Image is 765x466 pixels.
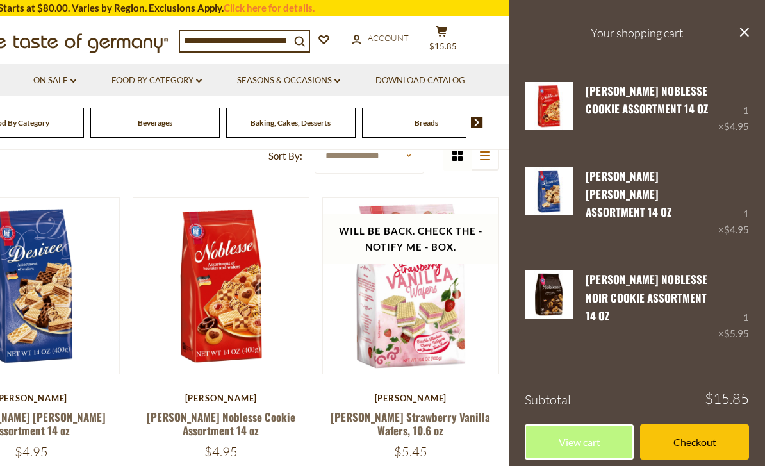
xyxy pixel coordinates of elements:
a: [PERSON_NAME] Noblesse Cookie Assortment 14 oz [147,409,295,438]
img: Hans [133,198,309,374]
span: $5.95 [724,328,749,339]
a: Account [352,31,409,46]
a: Checkout [640,424,749,460]
a: Food By Category [111,74,202,88]
a: [PERSON_NAME] Noblesse Noir Cookie Assortment 14 oz [586,271,707,324]
span: Account [368,33,409,43]
button: $15.85 [422,25,461,57]
a: Click here for details. [224,2,315,13]
span: $5.45 [394,444,427,460]
span: $4.95 [724,224,749,235]
img: Hans Freitag Noblesse Cookie Assortment [525,82,573,130]
a: View cart [525,424,634,460]
a: Beverages [138,118,172,128]
a: [PERSON_NAME] Noblesse Cookie Assortment 14 oz [586,83,708,117]
img: Hans [323,198,498,374]
span: Subtotal [525,392,571,408]
a: Hans Freitag Desiree Wafer Assortment [525,167,573,238]
div: 1 × [718,82,749,135]
a: [PERSON_NAME] [PERSON_NAME] Assortment 14 oz [586,168,671,221]
div: [PERSON_NAME] [322,393,499,403]
div: 1 × [718,167,749,238]
a: Breads [415,118,438,128]
a: [PERSON_NAME] Strawberry Vanilla Wafers, 10.6 oz [331,409,490,438]
div: [PERSON_NAME] [133,393,309,403]
span: $4.95 [204,444,238,460]
label: Sort By: [268,148,302,164]
img: Hans Freitag Noblesse Noir Cookie Assortment [525,270,573,319]
a: Seasons & Occasions [237,74,340,88]
img: Hans Freitag Desiree Wafer Assortment [525,167,573,215]
a: Hans Freitag Noblesse Noir Cookie Assortment [525,270,573,342]
a: Hans Freitag Noblesse Cookie Assortment [525,82,573,135]
div: 1 × [718,270,749,342]
img: next arrow [471,117,483,128]
span: $15.85 [429,41,457,51]
a: Download Catalog [375,74,465,88]
a: On Sale [33,74,76,88]
span: $15.85 [705,392,749,406]
span: $4.95 [15,444,48,460]
a: Baking, Cakes, Desserts [251,118,331,128]
span: $4.95 [724,121,749,132]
